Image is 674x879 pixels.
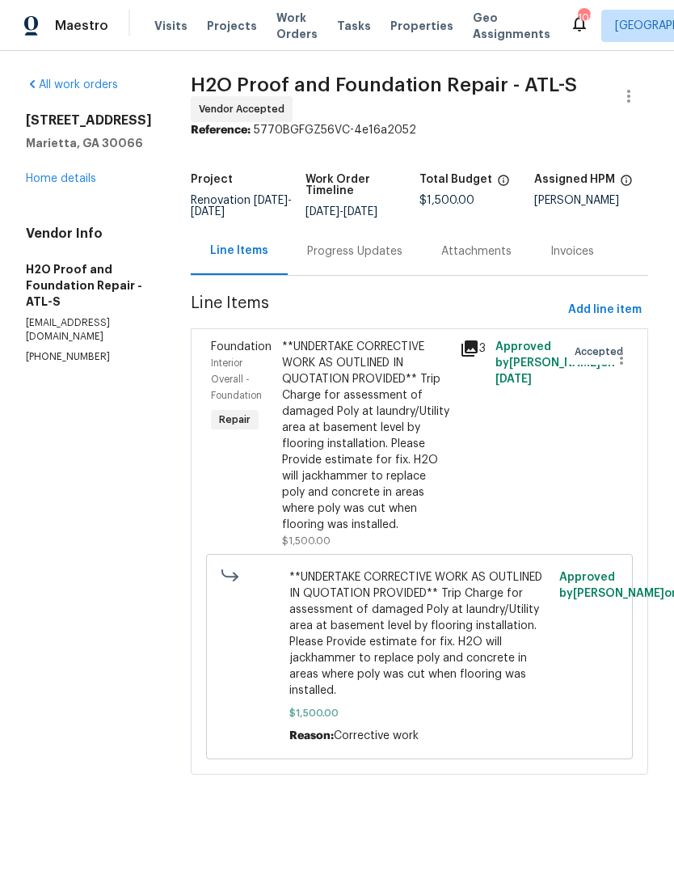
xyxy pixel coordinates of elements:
[207,18,257,34] span: Projects
[282,536,331,546] span: $1,500.00
[199,101,291,117] span: Vendor Accepted
[211,341,272,353] span: Foundation
[289,705,550,721] span: $1,500.00
[289,730,334,742] span: Reason:
[460,339,486,358] div: 3
[26,112,152,129] h2: [STREET_ADDRESS]
[534,174,615,185] h5: Assigned HPM
[191,195,292,218] span: Renovation
[495,341,615,385] span: Approved by [PERSON_NAME] on
[26,173,96,184] a: Home details
[550,243,594,260] div: Invoices
[620,174,633,195] span: The hpm assigned to this work order.
[495,374,532,385] span: [DATE]
[26,316,152,344] p: [EMAIL_ADDRESS][DOMAIN_NAME]
[276,10,318,42] span: Work Orders
[26,226,152,242] h4: Vendor Info
[568,300,642,320] span: Add line item
[497,174,510,195] span: The total cost of line items that have been proposed by Opendoor. This sum includes line items th...
[191,206,225,218] span: [DATE]
[191,295,562,325] span: Line Items
[305,206,339,218] span: [DATE]
[213,412,257,428] span: Repair
[334,730,419,742] span: Corrective work
[26,79,118,91] a: All work orders
[191,195,292,218] span: -
[211,358,262,400] span: Interior Overall - Foundation
[254,195,288,206] span: [DATE]
[562,295,648,325] button: Add line item
[473,10,550,42] span: Geo Assignments
[307,243,402,260] div: Progress Updates
[191,125,251,136] b: Reference:
[305,174,420,197] h5: Work Order Timeline
[210,243,268,259] div: Line Items
[26,261,152,310] h5: H2O Proof and Foundation Repair - ATL-S
[337,20,371,32] span: Tasks
[575,344,630,360] span: Accepted
[26,350,152,364] p: [PHONE_NUMBER]
[191,122,648,138] div: 5770BGFGZ56VC-4e16a2052
[578,10,589,26] div: 101
[390,18,453,34] span: Properties
[26,135,152,151] h5: Marietta, GA 30066
[343,206,377,218] span: [DATE]
[419,174,492,185] h5: Total Budget
[305,206,377,218] span: -
[191,75,577,95] span: H2O Proof and Foundation Repair - ATL-S
[191,174,233,185] h5: Project
[55,18,108,34] span: Maestro
[419,195,474,206] span: $1,500.00
[154,18,187,34] span: Visits
[441,243,512,260] div: Attachments
[282,339,450,533] div: **UNDERTAKE CORRECTIVE WORK AS OUTLINED IN QUOTATION PROVIDED** Trip Charge for assessment of dam...
[534,195,649,206] div: [PERSON_NAME]
[289,569,550,699] span: **UNDERTAKE CORRECTIVE WORK AS OUTLINED IN QUOTATION PROVIDED** Trip Charge for assessment of dam...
